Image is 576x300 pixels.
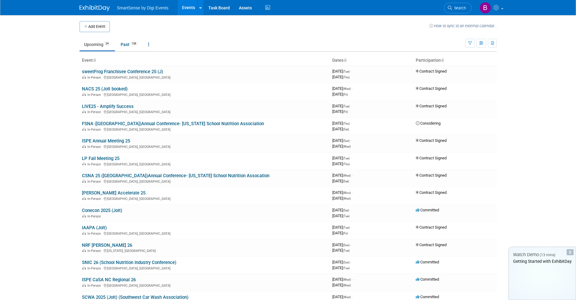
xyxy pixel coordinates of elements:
[82,156,119,161] a: LP Fall Meeting 25
[82,144,327,149] div: [GEOGRAPHIC_DATA], [GEOGRAPHIC_DATA]
[82,173,269,178] a: CSNA 25 ([GEOGRAPHIC_DATA])Annual Conference- [US_STATE] School Nutrition Assocation
[343,249,350,252] span: (Tue)
[82,243,132,248] a: NRF [PERSON_NAME] 26
[352,86,353,91] span: -
[413,55,497,66] th: Participation
[343,180,349,183] span: (Sat)
[343,261,350,264] span: (Sun)
[416,173,447,178] span: Contract Signed
[343,87,351,90] span: (Wed)
[416,104,447,108] span: Contract Signed
[350,156,351,160] span: -
[82,197,86,200] img: In-Person Event
[332,75,350,79] span: [DATE]
[82,295,188,300] a: SCWA 2025 (Jolt) (Southwest Car Wash Association)
[82,232,86,235] img: In-Person Event
[82,128,86,131] img: In-Person Event
[82,86,128,92] a: NACS 25 (Jolt booked)
[343,70,350,73] span: (Tue)
[416,121,441,126] span: Considering
[452,6,466,10] span: Search
[87,249,103,253] span: In-Person
[343,197,351,200] span: (Wed)
[429,24,497,28] a: How to sync to an external calendar...
[330,55,413,66] th: Dates
[82,266,327,270] div: [GEOGRAPHIC_DATA], [GEOGRAPHIC_DATA]
[87,76,103,80] span: In-Person
[540,253,555,257] span: (13 mins)
[80,39,115,50] a: Upcoming24
[343,191,351,194] span: (Mon)
[93,58,96,63] a: Sort by Event Name
[332,243,351,247] span: [DATE]
[87,180,103,184] span: In-Person
[82,162,86,165] img: In-Person Event
[343,174,351,177] span: (Wed)
[343,145,351,148] span: (Wed)
[332,121,351,126] span: [DATE]
[80,21,110,32] button: Add Event
[82,76,86,79] img: In-Person Event
[332,179,349,183] span: [DATE]
[416,86,447,91] span: Contract Signed
[82,93,86,96] img: In-Person Event
[82,248,327,253] div: [US_STATE], [GEOGRAPHIC_DATA]
[416,243,447,247] span: Contract Signed
[352,173,353,178] span: -
[444,3,472,13] a: Search
[343,209,349,212] span: (Sat)
[87,197,103,201] span: In-Person
[332,144,351,148] span: [DATE]
[87,110,103,114] span: In-Person
[82,225,107,230] a: IAAPA (Jolt)
[352,295,353,299] span: -
[416,69,447,73] span: Contract Signed
[343,162,350,166] span: (Thu)
[82,161,327,166] div: [GEOGRAPHIC_DATA], [GEOGRAPHIC_DATA]
[343,76,350,79] span: (Thu)
[332,127,349,131] span: [DATE]
[82,121,264,126] a: FSNA ([GEOGRAPHIC_DATA])Annual Conference- [US_STATE] School Nutrition Association
[332,208,351,212] span: [DATE]
[332,295,353,299] span: [DATE]
[82,231,327,236] div: [GEOGRAPHIC_DATA], [GEOGRAPHIC_DATA]
[332,92,348,96] span: [DATE]
[87,284,103,288] span: In-Person
[332,196,351,201] span: [DATE]
[87,93,103,97] span: In-Person
[87,162,103,166] span: In-Person
[82,180,86,183] img: In-Person Event
[87,214,103,218] span: In-Person
[332,277,353,282] span: [DATE]
[343,226,350,229] span: (Tue)
[343,243,350,247] span: (Sun)
[82,145,86,148] img: In-Person Event
[87,266,103,270] span: In-Person
[87,232,103,236] span: In-Person
[332,266,350,270] span: [DATE]
[82,283,327,288] div: [GEOGRAPHIC_DATA], [GEOGRAPHIC_DATA]
[332,109,348,114] span: [DATE]
[350,243,351,247] span: -
[343,58,347,63] a: Sort by Start Date
[343,157,350,160] span: (Tue)
[343,232,348,235] span: (Fri)
[343,214,350,218] span: (Tue)
[332,86,353,91] span: [DATE]
[332,214,350,218] span: [DATE]
[343,139,350,142] span: (Sun)
[82,127,327,132] div: [GEOGRAPHIC_DATA], [GEOGRAPHIC_DATA]
[350,121,351,126] span: -
[509,252,576,258] div: Watch Demo
[416,138,447,143] span: Contract Signed
[80,5,110,11] img: ExhibitDay
[82,104,134,109] a: LIVE25 - Amplify Success
[343,105,350,108] span: (Tue)
[350,138,351,143] span: -
[82,214,86,217] img: In-Person Event
[350,69,351,73] span: -
[332,161,350,166] span: [DATE]
[332,260,351,264] span: [DATE]
[416,190,447,195] span: Contract Signed
[350,208,351,212] span: -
